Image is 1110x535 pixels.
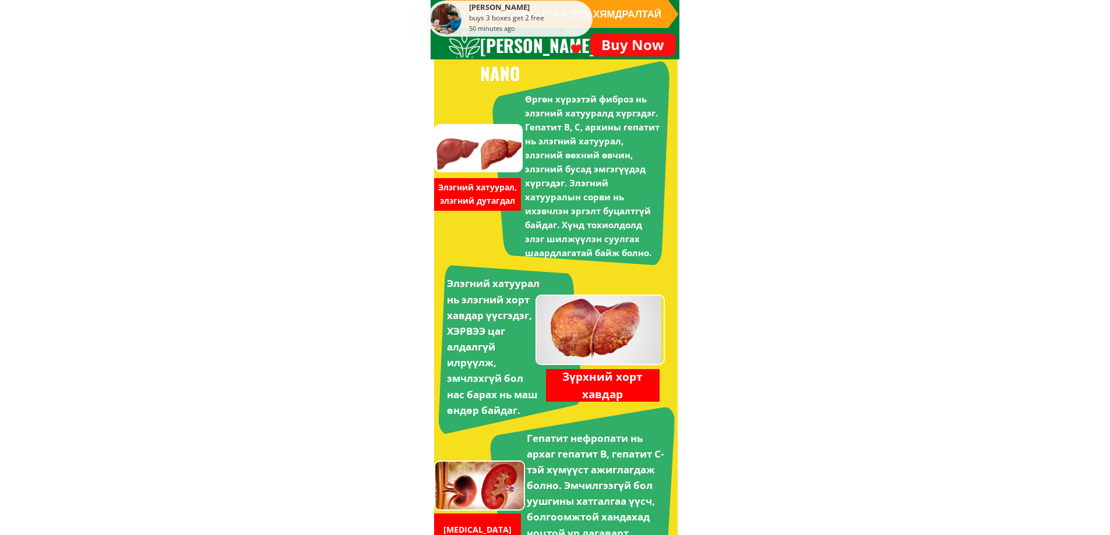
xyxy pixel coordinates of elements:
h3: [PERSON_NAME] NANO [480,31,609,87]
h3: Өргөн хүрээтэй фиброз нь элэгний хатууралд хүргэдэг. Гепатит В, С, архины гепатит нь элэгний хату... [525,92,661,260]
div: buys 3 boxes get 2 free [469,13,590,23]
h3: Зүрхний хорт хавдар [552,368,653,403]
h3: Элэгний хатуурал нь элэгний хорт хавдар үүсгэдэг, ХЭРВЭЭ цаг алдалгүй илрүүлж, эмчлэхгүй бол нас ... [447,275,541,418]
div: 50 minutes ago [469,23,515,34]
div: [PERSON_NAME] [469,3,590,13]
p: Buy Now [590,33,676,56]
h3: Элэгний хатуурал, элэгний дутагдал [435,181,520,207]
